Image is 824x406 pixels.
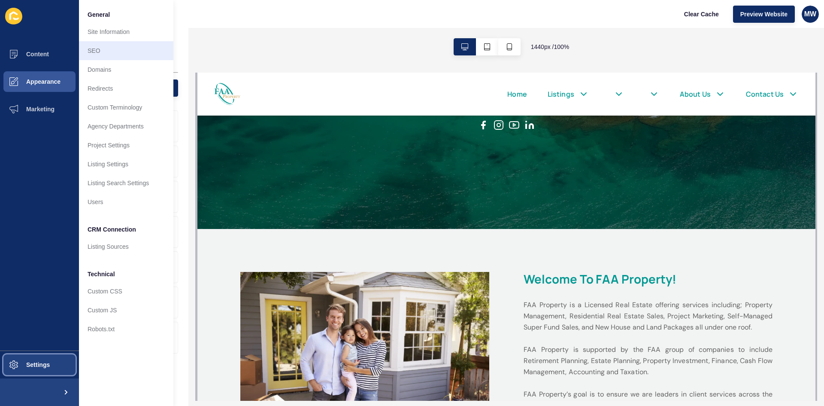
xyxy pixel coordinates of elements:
button: Preview Website [733,6,795,23]
a: Redirects [79,79,173,98]
span: Technical [88,270,115,278]
a: Custom CSS [79,282,173,301]
a: Agency Departments [79,117,173,136]
a: Listing Sources [79,237,173,256]
span: Clear Cache [684,10,719,18]
span: MW [804,10,816,18]
button: Clear Cache [677,6,726,23]
span: 1440 px / 100 % [531,43,570,51]
a: Users [79,192,173,211]
a: Robots.txt [79,320,173,339]
span: General [88,10,110,19]
a: Custom Terminology [79,98,173,117]
h2: Welcome to FAA Property! [326,199,575,213]
a: Project Settings [79,136,173,155]
a: Listing Settings [79,155,173,174]
iframe: To enrich screen reader interactions, please activate Accessibility in Grammarly extension settings [197,73,815,401]
img: Image related to text in section [43,199,292,373]
span: Preview Website [740,10,788,18]
span: CRM Connection [88,225,136,234]
a: Custom JS [79,301,173,320]
a: Site Information [79,22,173,41]
p: FAA Property is a Licensed Real Estate offering services including; Property Management, Resident... [326,227,575,339]
a: Domains [79,60,173,79]
a: SEO [79,41,173,60]
a: Listing Search Settings [79,174,173,192]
